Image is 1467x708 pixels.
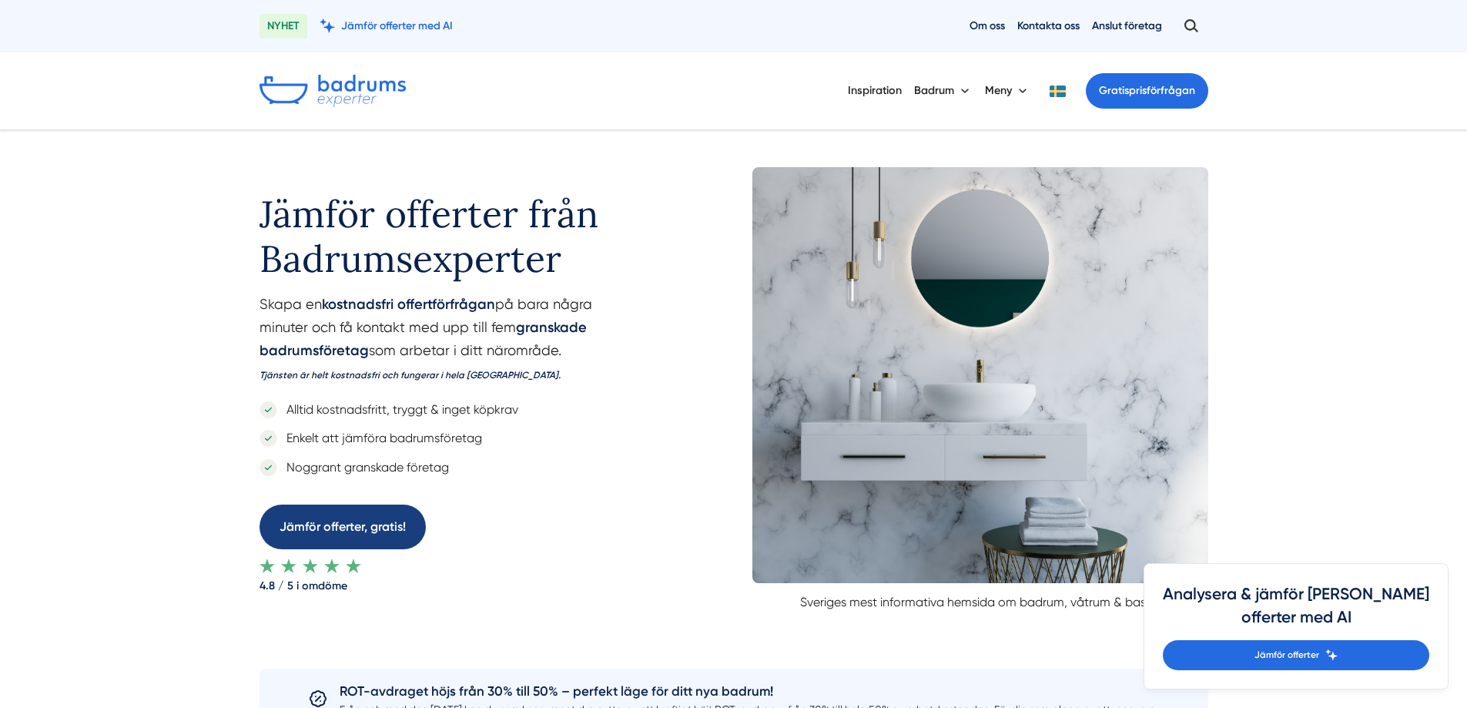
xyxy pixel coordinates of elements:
span: NYHET [260,14,307,39]
a: Om oss [970,18,1005,33]
span: Jämför offerter [1254,648,1319,663]
p: Enkelt att jämföra badrumsföretag [277,428,482,448]
a: Gratisprisförfrågan [1086,73,1208,109]
h1: Jämför offerter från Badrumsexperter [260,167,654,293]
p: Skapa en på bara några minuter och få kontakt med upp till fem som arbetar i ditt närområde. [260,293,654,392]
a: Jämför offerter [1163,640,1429,670]
a: Jämför offerter med AI [320,18,453,33]
i: Tjänsten är helt kostnadsfri och fungerar i hela [GEOGRAPHIC_DATA]. [260,370,561,381]
p: Noggrant granskade företag [277,458,449,477]
img: Badrumsexperter omslagsbild [752,167,1208,583]
a: Jämför offerter, gratis! [260,505,426,549]
strong: 4.8 / 5 i omdöme [260,573,654,593]
h5: ROT-avdraget höjs från 30% till 50% – perfekt läge för ditt nya badrum! [340,681,1159,702]
span: Gratis [1099,84,1129,97]
h4: Analysera & jämför [PERSON_NAME] offerter med AI [1163,582,1429,640]
p: Alltid kostnadsfritt, tryggt & inget köpkrav [277,400,518,419]
span: Jämför offerter med AI [341,18,453,33]
button: Meny [985,71,1030,111]
a: Inspiration [848,71,902,110]
a: Kontakta oss [1017,18,1080,33]
img: Badrumsexperter.se logotyp [260,75,406,107]
strong: kostnadsfri offertförfrågan [322,296,495,313]
button: Badrum [914,71,973,111]
a: Anslut företag [1092,18,1162,33]
p: Sveriges mest informativa hemsida om badrum, våtrum & bastu. [752,583,1208,612]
